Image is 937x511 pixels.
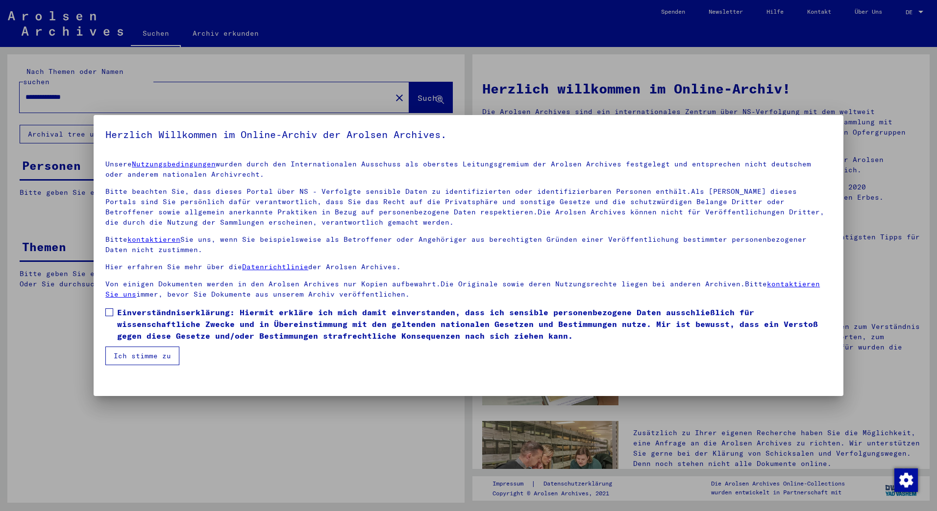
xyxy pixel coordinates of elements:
img: Zustimmung ändern [894,468,918,492]
a: kontaktieren [127,235,180,244]
a: kontaktieren Sie uns [105,279,820,299]
div: Zustimmung ändern [894,468,917,491]
p: Von einigen Dokumenten werden in den Arolsen Archives nur Kopien aufbewahrt.Die Originale sowie d... [105,279,832,300]
p: Bitte beachten Sie, dass dieses Portal über NS - Verfolgte sensible Daten zu identifizierten oder... [105,186,832,228]
p: Bitte Sie uns, wenn Sie beispielsweise als Betroffener oder Angehöriger aus berechtigten Gründen ... [105,234,832,255]
a: Nutzungsbedingungen [132,160,216,168]
h5: Herzlich Willkommen im Online-Archiv der Arolsen Archives. [105,127,832,142]
p: Hier erfahren Sie mehr über die der Arolsen Archives. [105,262,832,272]
p: Unsere wurden durch den Internationalen Ausschuss als oberstes Leitungsgremium der Arolsen Archiv... [105,159,832,180]
span: Einverständniserklärung: Hiermit erkläre ich mich damit einverstanden, dass ich sensible personen... [117,306,832,342]
a: Datenrichtlinie [242,262,308,271]
button: Ich stimme zu [105,347,179,365]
